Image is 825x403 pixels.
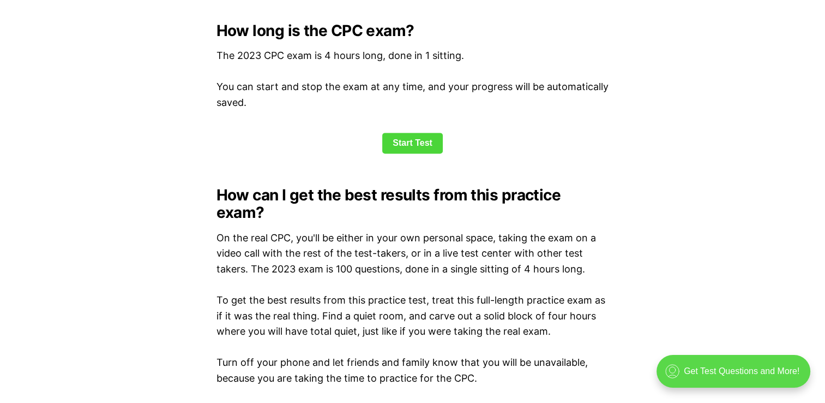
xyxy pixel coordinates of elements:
h2: How can I get the best results from this practice exam? [216,186,609,221]
p: On the real CPC, you'll be either in your own personal space, taking the exam on a video call wit... [216,230,609,277]
iframe: portal-trigger [647,349,825,403]
a: Start Test [382,133,443,153]
p: To get the best results from this practice test, treat this full-length practice exam as if it wa... [216,293,609,340]
p: The 2023 CPC exam is 4 hours long, done in 1 sitting. [216,48,609,64]
h2: How long is the CPC exam? [216,22,609,39]
p: You can start and stop the exam at any time, and your progress will be automatically saved. [216,79,609,111]
p: Turn off your phone and let friends and family know that you will be unavailable, because you are... [216,355,609,387]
